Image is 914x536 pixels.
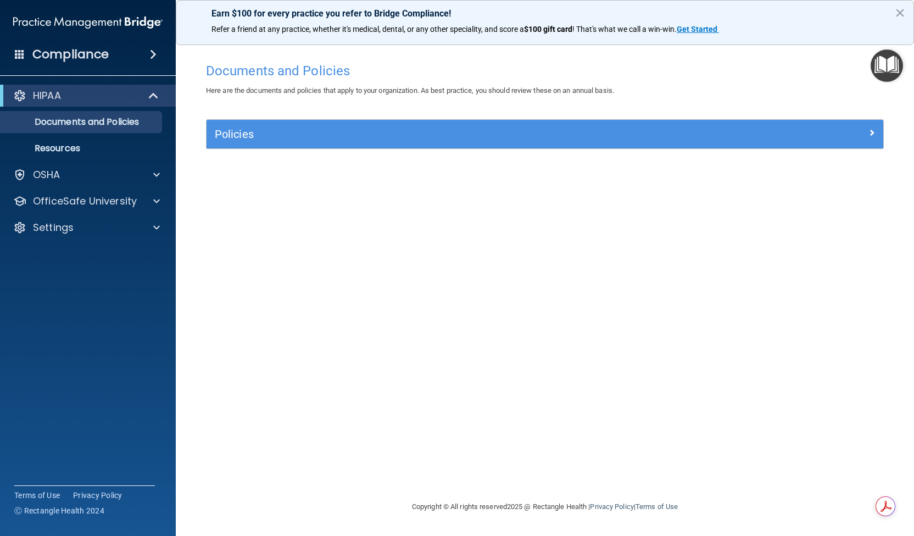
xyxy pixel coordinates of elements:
a: Privacy Policy [73,490,122,501]
a: HIPAA [13,89,159,102]
p: Documents and Policies [7,117,157,128]
span: Ⓒ Rectangle Health 2024 [14,505,104,516]
p: OSHA [33,168,60,181]
h4: Documents and Policies [206,64,884,78]
strong: Get Started [677,25,717,34]
a: Get Started [677,25,719,34]
button: Open Resource Center [871,49,903,82]
p: Resources [7,143,157,154]
p: Settings [33,221,74,234]
strong: $100 gift card [524,25,572,34]
div: Copyright © All rights reserved 2025 @ Rectangle Health | | [344,489,745,524]
a: Policies [215,125,875,143]
a: Terms of Use [636,502,678,511]
span: Here are the documents and policies that apply to your organization. As best practice, you should... [206,86,614,95]
a: Terms of Use [14,490,60,501]
p: OfficeSafe University [33,195,137,208]
button: Close [895,4,905,21]
img: PMB logo [13,12,163,34]
h4: Compliance [32,47,109,62]
h5: Policies [215,128,706,140]
a: Settings [13,221,160,234]
a: OSHA [13,168,160,181]
span: Refer a friend at any practice, whether it's medical, dental, or any other speciality, and score a [211,25,524,34]
span: ! That's what we call a win-win. [572,25,677,34]
p: Earn $100 for every practice you refer to Bridge Compliance! [211,8,878,19]
a: OfficeSafe University [13,195,160,208]
a: Privacy Policy [590,502,633,511]
p: HIPAA [33,89,61,102]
